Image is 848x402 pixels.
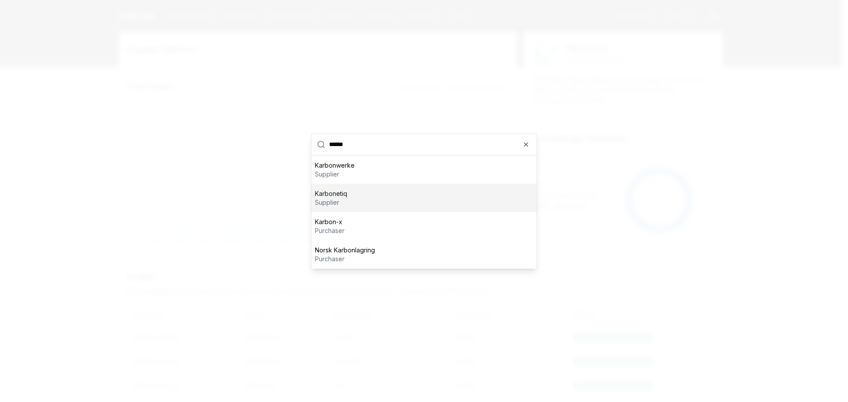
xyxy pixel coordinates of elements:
p: Karbonetiq [315,189,347,198]
p: Karbon-x [315,217,344,226]
p: supplier [315,169,355,178]
p: Norsk Karbonlagring [315,245,375,254]
p: Karbonwerke [315,161,355,169]
p: purchaser [315,226,344,235]
p: purchaser [315,254,375,263]
p: supplier [315,198,347,207]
